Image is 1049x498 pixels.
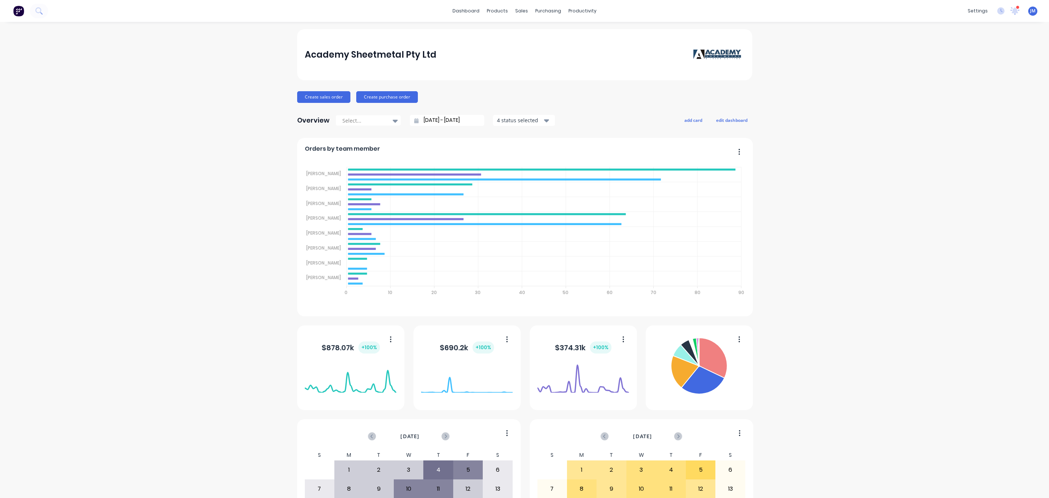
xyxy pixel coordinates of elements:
div: + 100 % [473,341,494,354]
div: productivity [565,5,600,16]
div: 11 [656,480,685,498]
tspan: 70 [650,289,656,296]
tspan: [PERSON_NAME] [306,170,341,177]
img: Factory [13,5,24,16]
div: W [626,450,656,460]
div: 1 [335,461,364,479]
div: 11 [424,480,453,498]
button: edit dashboard [711,115,752,125]
button: 4 status selected [493,115,555,126]
div: 1 [567,461,597,479]
div: M [334,450,364,460]
div: 10 [394,480,423,498]
div: 9 [364,480,393,498]
span: [DATE] [400,432,419,440]
div: 4 status selected [497,116,543,124]
div: 2 [597,461,626,479]
div: 10 [627,480,656,498]
img: Academy Sheetmetal Pty Ltd [693,49,744,60]
div: 2 [364,461,393,479]
div: $ 690.2k [440,341,494,354]
div: settings [964,5,991,16]
div: 7 [305,480,334,498]
a: dashboard [449,5,483,16]
div: 3 [627,461,656,479]
div: S [537,450,567,460]
div: M [567,450,597,460]
div: Academy Sheetmetal Pty Ltd [305,47,436,62]
div: 12 [686,480,715,498]
div: 13 [483,480,512,498]
div: T [423,450,453,460]
tspan: [PERSON_NAME] [306,260,341,266]
button: Create sales order [297,91,350,103]
button: add card [680,115,707,125]
div: 7 [537,480,567,498]
div: T [597,450,626,460]
div: 8 [567,480,597,498]
div: S [483,450,513,460]
tspan: [PERSON_NAME] [306,274,341,281]
div: 5 [686,461,715,479]
div: Overview [297,113,330,128]
div: 6 [483,461,512,479]
tspan: 40 [519,289,525,296]
div: 4 [656,461,685,479]
tspan: 0 [345,289,348,296]
div: products [483,5,512,16]
tspan: 60 [607,289,613,296]
span: Orders by team member [305,144,380,153]
tspan: 80 [695,289,700,296]
div: 6 [716,461,745,479]
div: T [364,450,394,460]
div: F [453,450,483,460]
div: W [394,450,424,460]
tspan: 30 [475,289,481,296]
div: S [715,450,745,460]
div: 3 [394,461,423,479]
div: 4 [424,461,453,479]
span: JM [1030,8,1036,14]
tspan: [PERSON_NAME] [306,185,341,192]
div: 5 [454,461,483,479]
div: 13 [716,480,745,498]
tspan: 90 [738,289,744,296]
tspan: [PERSON_NAME] [306,230,341,236]
div: 12 [454,480,483,498]
div: T [656,450,686,460]
div: + 100 % [358,341,380,354]
tspan: [PERSON_NAME] [306,245,341,251]
tspan: 50 [563,289,569,296]
div: F [686,450,716,460]
tspan: [PERSON_NAME] [306,215,341,221]
button: Create purchase order [356,91,418,103]
div: + 100 % [590,341,611,354]
tspan: [PERSON_NAME] [306,200,341,206]
div: $ 374.31k [555,341,611,354]
div: S [304,450,334,460]
span: [DATE] [633,432,652,440]
div: purchasing [532,5,565,16]
tspan: 20 [431,289,437,296]
tspan: 10 [388,289,392,296]
div: sales [512,5,532,16]
div: 9 [597,480,626,498]
div: 8 [335,480,364,498]
div: $ 878.07k [322,341,380,354]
